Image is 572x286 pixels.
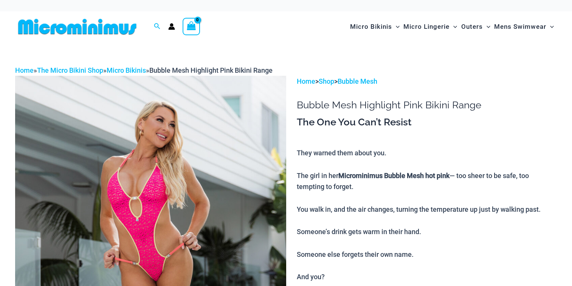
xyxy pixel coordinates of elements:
[297,77,315,85] a: Home
[338,77,377,85] a: Bubble Mesh
[15,18,140,35] img: MM SHOP LOGO FLAT
[15,66,34,74] a: Home
[297,116,557,129] h3: The One You Can’t Resist
[348,15,401,38] a: Micro BikinisMenu ToggleMenu Toggle
[350,17,392,36] span: Micro Bikinis
[494,17,546,36] span: Mens Swimwear
[149,66,273,74] span: Bubble Mesh Highlight Pink Bikini Range
[319,77,334,85] a: Shop
[168,23,175,30] a: Account icon link
[546,17,554,36] span: Menu Toggle
[15,66,273,74] span: » » »
[450,17,457,36] span: Menu Toggle
[37,66,103,74] a: The Micro Bikini Shop
[459,15,492,38] a: OutersMenu ToggleMenu Toggle
[347,14,557,39] nav: Site Navigation
[183,18,200,35] a: View Shopping Cart, empty
[154,22,161,31] a: Search icon link
[403,17,450,36] span: Micro Lingerie
[338,172,450,180] b: Microminimus Bubble Mesh hot pink
[297,99,557,111] h1: Bubble Mesh Highlight Pink Bikini Range
[392,17,400,36] span: Menu Toggle
[483,17,490,36] span: Menu Toggle
[297,76,557,87] p: > >
[461,17,483,36] span: Outers
[401,15,459,38] a: Micro LingerieMenu ToggleMenu Toggle
[492,15,556,38] a: Mens SwimwearMenu ToggleMenu Toggle
[107,66,146,74] a: Micro Bikinis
